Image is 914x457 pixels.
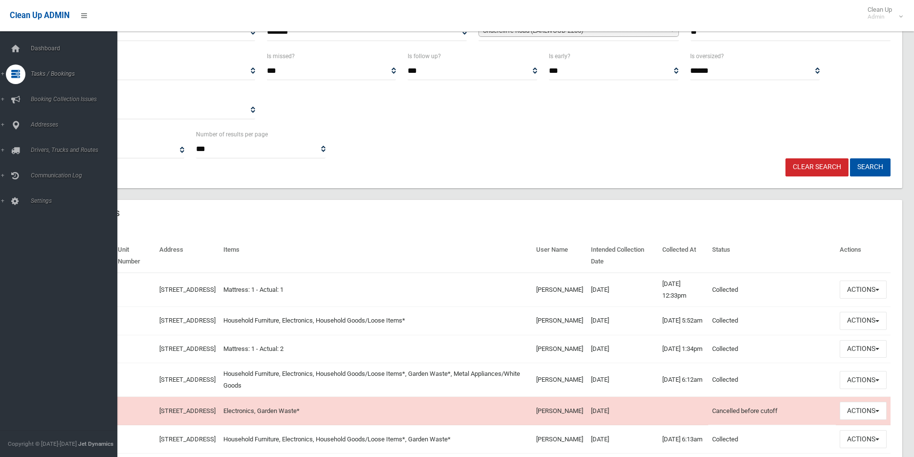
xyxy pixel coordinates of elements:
label: Is missed? [267,51,295,62]
button: Actions [840,281,887,299]
span: Drivers, Trucks and Routes [28,147,125,153]
td: Collected [708,335,836,363]
a: [STREET_ADDRESS] [159,435,216,443]
span: Copyright © [DATE]-[DATE] [8,440,77,447]
th: Collected At [658,239,708,273]
button: Actions [840,340,887,358]
button: Actions [840,371,887,389]
a: [STREET_ADDRESS] [159,317,216,324]
a: [STREET_ADDRESS] [159,376,216,383]
th: Address [155,239,219,273]
td: Household Furniture, Electronics, Household Goods/Loose Items* [219,306,532,335]
strong: Jet Dynamics [78,440,113,447]
td: [DATE] [587,425,659,454]
span: Communication Log [28,172,125,179]
td: [DATE] 5:52am [658,306,708,335]
a: [STREET_ADDRESS] [159,286,216,293]
label: Number of results per page [196,129,268,140]
td: Mattress: 1 - Actual: 2 [219,335,532,363]
th: User Name [532,239,587,273]
td: [PERSON_NAME] [532,397,587,425]
td: [PERSON_NAME] [532,335,587,363]
td: [DATE] 1:34pm [658,335,708,363]
td: [DATE] 12:33pm [658,273,708,307]
td: [PERSON_NAME] [532,425,587,454]
td: [DATE] [587,306,659,335]
button: Actions [840,402,887,420]
th: Unit Number [114,239,156,273]
span: Clean Up ADMIN [10,11,69,20]
td: Household Furniture, Electronics, Household Goods/Loose Items*, Garden Waste* [219,425,532,454]
td: Household Furniture, Electronics, Household Goods/Loose Items*, Garden Waste*, Metal Appliances/W... [219,363,532,397]
span: Dashboard [28,45,125,52]
td: Collected [708,273,836,307]
td: [DATE] [587,273,659,307]
th: Status [708,239,836,273]
span: Booking Collection Issues [28,96,125,103]
td: Collected [708,425,836,454]
td: [PERSON_NAME] [532,363,587,397]
td: Mattress: 1 - Actual: 1 [219,273,532,307]
td: [DATE] [587,397,659,425]
a: [STREET_ADDRESS] [159,345,216,352]
span: Settings [28,197,125,204]
th: Actions [836,239,891,273]
td: [DATE] 6:13am [658,425,708,454]
td: Collected [708,363,836,397]
small: Admin [868,13,892,21]
td: [PERSON_NAME] [532,306,587,335]
label: Is follow up? [408,51,441,62]
span: Clean Up [863,6,902,21]
td: Electronics, Garden Waste* [219,397,532,425]
a: [STREET_ADDRESS] [159,407,216,414]
td: [DATE] 6:12am [658,363,708,397]
td: Collected [708,306,836,335]
td: [DATE] [587,335,659,363]
td: [DATE] [587,363,659,397]
label: Is oversized? [690,51,724,62]
label: Is early? [549,51,570,62]
td: [PERSON_NAME] [532,273,587,307]
button: Actions [840,430,887,448]
button: Actions [840,312,887,330]
span: Addresses [28,121,125,128]
button: Search [850,158,891,176]
td: Cancelled before cutoff [708,397,836,425]
th: Intended Collection Date [587,239,659,273]
span: Tasks / Bookings [28,70,125,77]
a: Clear Search [785,158,849,176]
th: Items [219,239,532,273]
